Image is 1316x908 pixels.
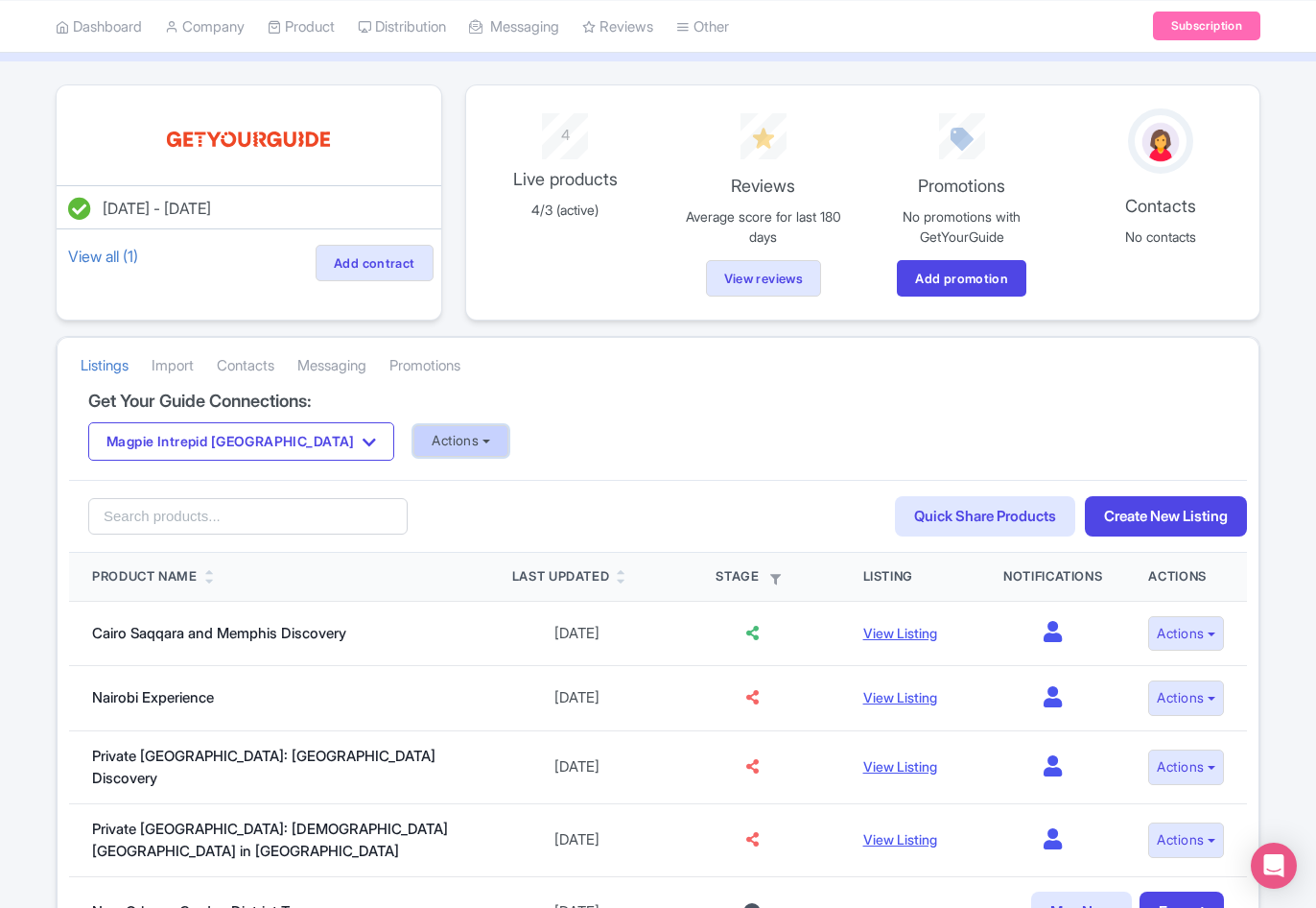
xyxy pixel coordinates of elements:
p: No contacts [1072,227,1248,247]
a: Cairo Saqqara and Memphis Discovery [92,624,346,642]
button: Actions [1148,681,1224,716]
p: 4/3 (active) [478,200,653,220]
a: View Listing [863,831,937,848]
a: Promotions [389,340,460,393]
div: Open Intercom Messenger [1251,843,1297,889]
div: 4 [478,113,653,147]
p: No promotions with GetYourGuide [874,206,1049,247]
div: Last Updated [512,567,610,586]
a: Import [152,340,194,393]
i: Filter by stage [770,574,781,585]
a: Private [GEOGRAPHIC_DATA]: [GEOGRAPHIC_DATA] Discovery [92,747,435,787]
td: [DATE] [489,666,665,731]
a: View all (1) [64,243,142,270]
img: o0sjzowjcva6lv7rkc9y.svg [162,108,335,170]
div: Product Name [92,567,198,586]
button: Actions [1148,616,1224,652]
a: Listings [81,340,129,393]
td: [DATE] [489,601,665,666]
a: Add promotion [897,260,1026,297]
a: View Listing [863,689,937,705]
h4: Get Your Guide Connections: [88,392,1228,411]
p: Live products [478,166,653,192]
a: View reviews [706,260,822,297]
a: Nairobi Experience [92,688,214,706]
a: Private [GEOGRAPHIC_DATA]: [DEMOGRAPHIC_DATA][GEOGRAPHIC_DATA] in [GEOGRAPHIC_DATA] [92,820,448,860]
input: Search products... [88,498,408,535]
button: Magpie Intrepid [GEOGRAPHIC_DATA] [88,422,394,461]
button: Actions [1148,823,1224,858]
td: [DATE] [489,731,665,804]
a: Contacts [217,340,274,393]
td: [DATE] [489,804,665,877]
th: Actions [1125,553,1247,601]
a: Messaging [297,340,366,393]
a: Create New Listing [1085,496,1247,538]
button: Actions [413,425,508,457]
div: Stage [688,567,817,586]
th: Notifications [980,553,1125,601]
img: avatar_key_member-9c1dde93af8b07d7383eb8b5fb890c87.png [1139,119,1183,165]
a: View Listing [863,625,937,641]
a: View Listing [863,758,937,775]
a: Quick Share Products [895,496,1075,538]
p: Reviews [675,173,851,199]
a: Add contract [316,245,434,281]
th: Listing [840,553,980,601]
span: [DATE] - [DATE] [103,199,211,218]
p: Promotions [874,173,1049,199]
p: Average score for last 180 days [675,206,851,247]
p: Contacts [1072,193,1248,219]
button: Actions [1148,750,1224,785]
a: Subscription [1153,12,1260,40]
